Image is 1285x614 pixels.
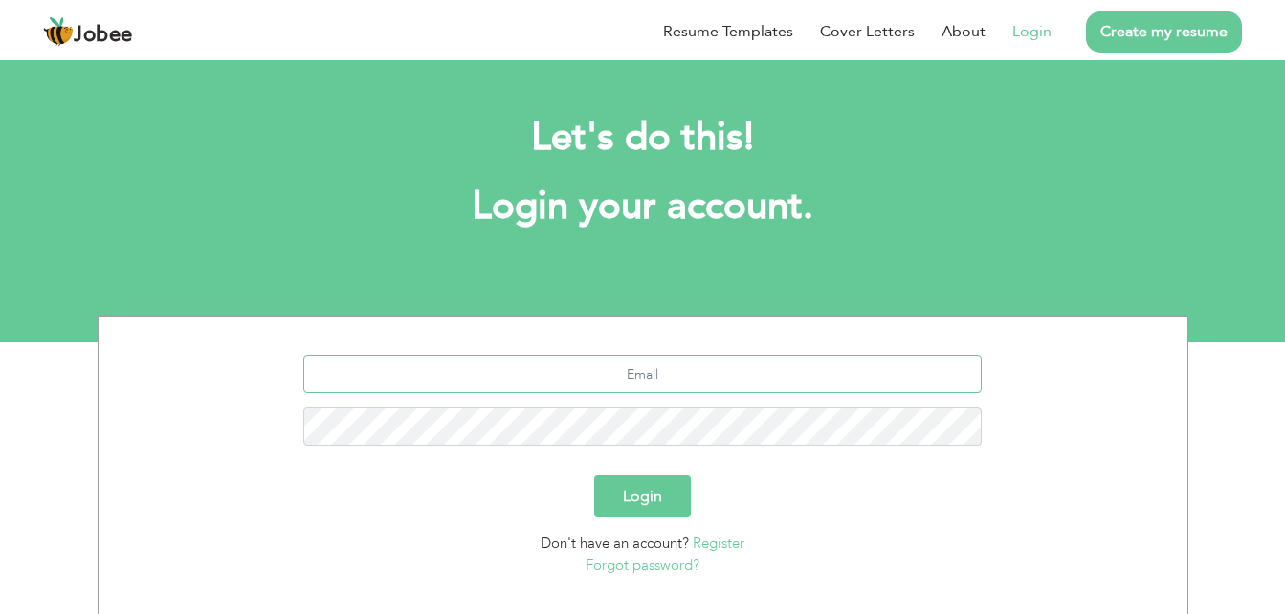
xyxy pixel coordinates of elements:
[126,182,1160,231] h1: Login your account.
[820,20,915,43] a: Cover Letters
[43,16,133,47] a: Jobee
[541,534,689,553] span: Don't have an account?
[594,475,691,517] button: Login
[303,355,982,393] input: Email
[942,20,986,43] a: About
[586,556,699,575] a: Forgot password?
[126,113,1160,163] h2: Let's do this!
[1012,20,1052,43] a: Login
[693,534,744,553] a: Register
[74,25,133,46] span: Jobee
[663,20,793,43] a: Resume Templates
[1086,11,1242,53] a: Create my resume
[43,16,74,47] img: jobee.io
